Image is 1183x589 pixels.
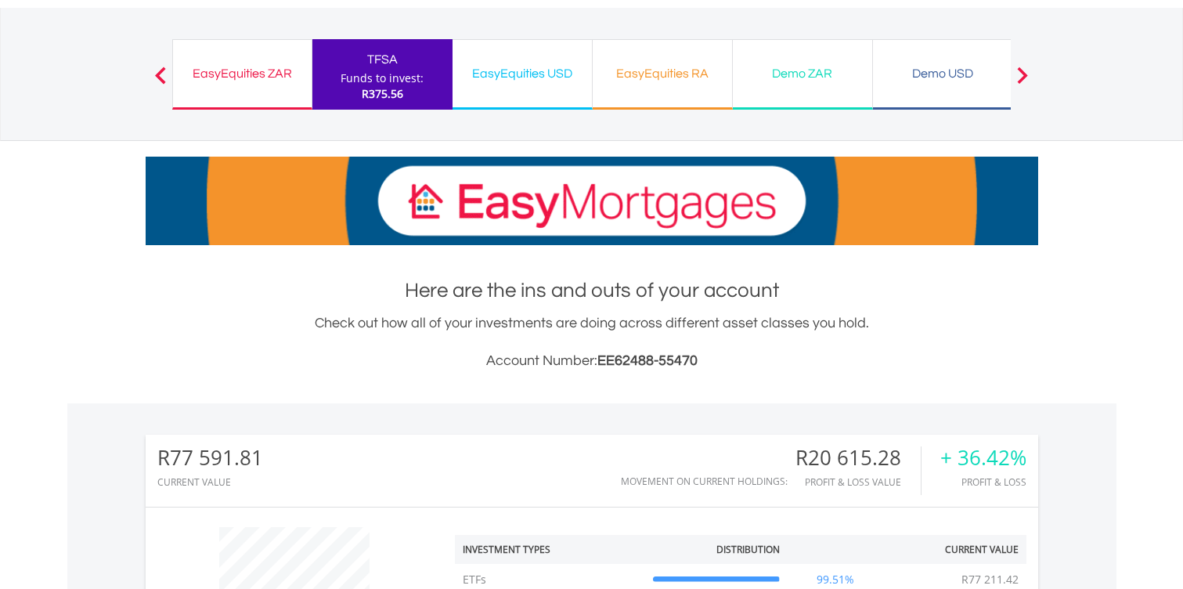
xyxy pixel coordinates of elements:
[795,446,921,469] div: R20 615.28
[145,74,176,90] button: Previous
[795,477,921,487] div: Profit & Loss Value
[621,476,788,486] div: Movement on Current Holdings:
[146,313,1038,372] div: Check out how all of your investments are doing across different asset classes you hold.
[940,446,1026,469] div: + 36.42%
[602,63,723,85] div: EasyEquities RA
[146,350,1038,372] h3: Account Number:
[462,63,582,85] div: EasyEquities USD
[883,535,1026,564] th: Current Value
[146,276,1038,305] h1: Here are the ins and outs of your account
[146,157,1038,245] img: EasyMortage Promotion Banner
[1007,74,1038,90] button: Next
[157,446,263,469] div: R77 591.81
[940,477,1026,487] div: Profit & Loss
[341,70,424,86] div: Funds to invest:
[716,543,780,556] div: Distribution
[362,86,403,101] span: R375.56
[597,353,698,368] span: EE62488-55470
[742,63,863,85] div: Demo ZAR
[882,63,1003,85] div: Demo USD
[182,63,302,85] div: EasyEquities ZAR
[157,477,263,487] div: CURRENT VALUE
[455,535,645,564] th: Investment Types
[322,49,443,70] div: TFSA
